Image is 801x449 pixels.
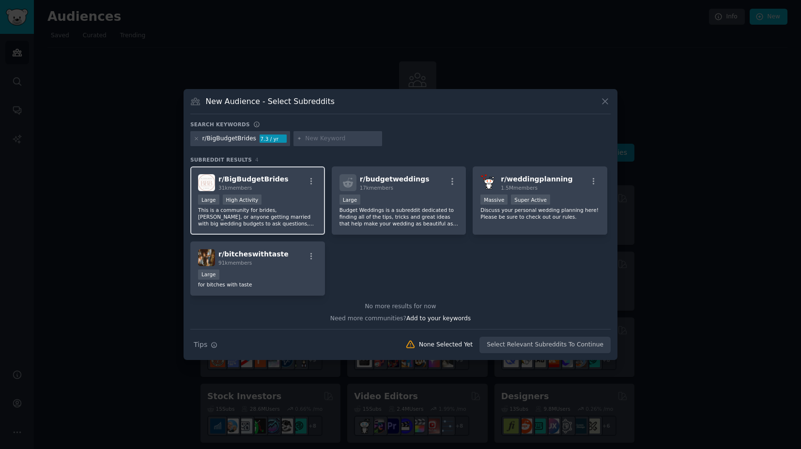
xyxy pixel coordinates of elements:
[190,311,611,323] div: Need more communities?
[511,195,550,205] div: Super Active
[501,185,538,191] span: 1.5M members
[190,302,611,311] div: No more results for now
[406,315,471,322] span: Add to your keywords
[480,207,600,220] p: Discuss your personal wedding planning here! Please be sure to check out our rules.
[305,135,379,143] input: New Keyword
[218,185,252,191] span: 31k members
[501,175,572,183] span: r/ weddingplanning
[339,207,459,227] p: Budget Weddings is a subreddit dedicated to finding all of the tips, tricks and great ideas that ...
[480,195,508,205] div: Massive
[360,185,393,191] span: 17k members
[419,341,473,349] div: None Selected Yet
[260,135,287,143] div: 7.3 / yr
[339,195,361,205] div: Large
[198,174,215,191] img: BigBudgetBrides
[255,157,259,163] span: 4
[480,174,497,191] img: weddingplanning
[198,249,215,266] img: bitcheswithtaste
[218,175,289,183] span: r/ BigBudgetBrides
[190,156,252,163] span: Subreddit Results
[206,96,335,106] h3: New Audience - Select Subreddits
[190,336,221,353] button: Tips
[198,269,219,280] div: Large
[218,250,289,258] span: r/ bitcheswithtaste
[360,175,430,183] span: r/ budgetweddings
[190,121,250,128] h3: Search keywords
[198,207,317,227] p: This is a community for brides, [PERSON_NAME], or anyone getting married with big wedding budgets...
[198,281,317,288] p: for bitches with taste
[202,135,256,143] div: r/BigBudgetBrides
[223,195,262,205] div: High Activity
[194,340,207,350] span: Tips
[198,195,219,205] div: Large
[218,260,252,266] span: 91k members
